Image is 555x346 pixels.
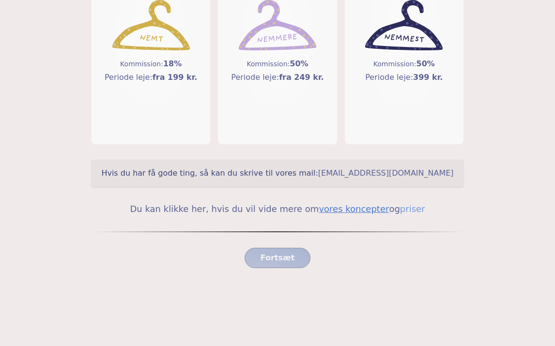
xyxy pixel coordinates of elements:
span: fra 199 kr. [153,73,198,82]
h5: Kommission: [105,58,197,70]
h5: Kommission: [365,58,443,70]
span: Hvis du har få gode ting, så kan du skrive til vores mail: [101,168,318,178]
a: vores koncepter [319,204,389,214]
a: [EMAIL_ADDRESS][DOMAIN_NAME] [318,168,454,178]
h5: Kommission: [231,58,324,70]
h5: Periode leje: [105,72,197,83]
span: fra 249 kr. [279,73,324,82]
h5: Periode leje: [365,72,443,83]
span: 399 kr. [413,73,443,82]
span: 50% [416,59,435,68]
h5: Periode leje: [231,72,324,83]
span: 50% [290,59,308,68]
button: Fortsæt [245,248,311,268]
span: 18% [163,59,182,68]
a: priser [400,204,425,214]
span: Fortsæt [261,252,295,264]
h5: Du kan klikke her, hvis du vil vide mere om og [92,202,463,216]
